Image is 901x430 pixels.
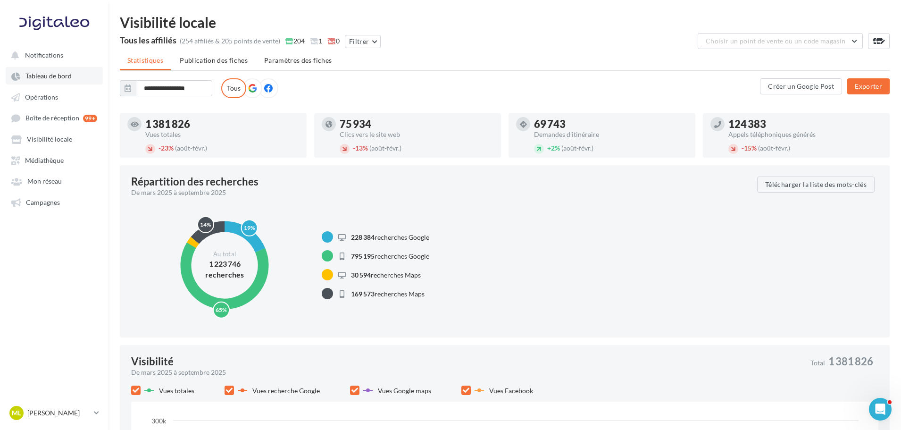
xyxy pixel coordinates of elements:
[25,114,79,122] span: Boîte de réception
[131,356,174,367] div: Visibilité
[6,172,103,189] a: Mon réseau
[221,78,246,98] label: Tous
[6,46,99,63] button: Notifications
[353,144,355,152] span: -
[698,33,863,49] button: Choisir un point de vente ou un code magasin
[285,36,305,46] span: 204
[534,131,688,138] div: Demandes d'itinéraire
[378,387,431,395] span: Vues Google maps
[6,194,103,211] a: Campagnes
[120,36,176,44] div: Tous les affiliés
[159,387,194,395] span: Vues totales
[25,51,63,59] span: Notifications
[6,130,103,147] a: Visibilité locale
[828,356,873,367] span: 1 381 826
[351,233,429,241] span: recherches Google
[742,144,744,152] span: -
[810,360,825,366] span: Total
[351,271,371,279] span: 30 594
[847,78,890,94] button: Exporter
[728,131,882,138] div: Appels téléphoniques générés
[25,156,64,164] span: Médiathèque
[351,252,429,260] span: recherches Google
[252,387,320,395] span: Vues recherche Google
[180,56,248,64] span: Publication des fiches
[327,36,340,46] span: 0
[351,290,375,298] span: 169 573
[120,15,890,29] div: Visibilité locale
[340,119,493,129] div: 75 934
[12,408,21,418] span: ML
[340,131,493,138] div: Clics vers le site web
[351,252,375,260] span: 795 195
[728,119,882,129] div: 124 383
[561,144,593,152] span: (août-févr.)
[83,115,97,122] div: 99+
[6,67,103,84] a: Tableau de bord
[131,368,803,377] div: De mars 2025 à septembre 2025
[353,144,368,152] span: 13%
[351,290,425,298] span: recherches Maps
[757,177,875,193] button: Télécharger la liste des mots-clés
[159,144,161,152] span: -
[159,144,174,152] span: 23%
[760,78,842,94] button: Créer un Google Post
[25,93,58,101] span: Opérations
[351,233,375,241] span: 228 384
[6,109,103,126] a: Boîte de réception 99+
[345,35,381,48] button: Filtrer
[131,188,750,197] div: De mars 2025 à septembre 2025
[8,404,101,422] a: ML [PERSON_NAME]
[547,144,551,152] span: +
[27,135,72,143] span: Visibilité locale
[534,119,688,129] div: 69 743
[6,152,103,169] a: Médiathèque
[6,88,103,105] a: Opérations
[27,177,62,185] span: Mon réseau
[758,144,790,152] span: (août-févr.)
[145,131,299,138] div: Vues totales
[25,72,72,80] span: Tableau de bord
[742,144,757,152] span: 15%
[869,398,892,421] iframe: Intercom live chat
[26,198,60,206] span: Campagnes
[369,144,401,152] span: (août-févr.)
[131,177,259,187] div: Répartition des recherches
[547,144,560,152] span: 2%
[175,144,207,152] span: (août-févr.)
[145,119,299,129] div: 1 381 826
[706,37,845,45] span: Choisir un point de vente ou un code magasin
[489,387,533,395] span: Vues Facebook
[310,36,322,46] span: 1
[351,271,421,279] span: recherches Maps
[264,56,332,64] span: Paramètres des fiches
[151,417,167,425] text: 300k
[180,36,280,46] div: (254 affiliés & 205 points de vente)
[27,408,90,418] p: [PERSON_NAME]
